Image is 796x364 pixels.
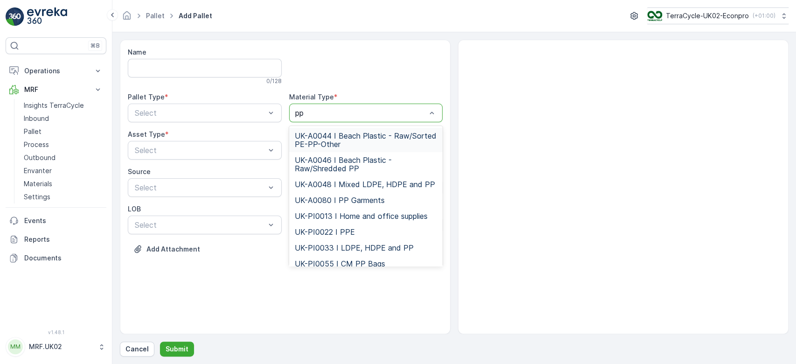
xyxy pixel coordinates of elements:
label: Asset Type [128,130,165,138]
a: Homepage [122,14,132,22]
p: Select [135,145,265,156]
span: 36.5 [49,184,63,192]
button: Cancel [120,342,154,357]
span: Total Weight : [8,168,55,176]
p: MRF.UK02 [29,342,93,351]
span: BigBag [49,215,72,223]
button: Operations [6,62,106,80]
span: v 1.48.1 [6,329,106,335]
a: Materials [20,177,106,190]
span: Add Pallet [177,11,214,21]
img: logo [6,7,24,26]
span: UK-PI0022 I PPE [295,228,355,236]
button: Submit [160,342,194,357]
label: Name [128,48,146,56]
p: Select [135,219,265,231]
button: MRF [6,80,106,99]
div: MM [8,339,23,354]
label: Source [128,168,151,175]
span: Name : [8,153,31,161]
a: Process [20,138,106,151]
span: Material : [8,230,40,238]
span: UK-A0080 I PP Garments [40,230,120,238]
p: Submit [166,344,188,354]
p: Process [24,140,49,149]
p: Reports [24,235,103,244]
button: Upload File [128,242,206,257]
label: LOB [128,205,141,213]
p: Insights TerraCycle [24,101,84,110]
p: ( +01:00 ) [753,12,775,20]
p: Outbound [24,153,55,162]
p: Inbound [24,114,49,123]
span: 51.5 [55,168,66,176]
span: UK-PI0013 I Home and office supplies [295,212,428,220]
p: Events [24,216,103,225]
span: Tare Weight : [8,199,52,207]
a: Pallet [20,125,106,138]
a: Inbound [20,112,106,125]
button: TerraCycle-UK02-Econpro(+01:00) [647,7,789,24]
p: 0 / 128 [266,77,282,85]
p: Add Attachment [146,245,200,254]
a: Outbound [20,151,106,164]
a: Settings [20,190,106,203]
a: Reports [6,230,106,249]
label: Material Type [289,93,334,101]
span: Net Weight : [8,184,49,192]
a: Envanter [20,164,106,177]
span: UK-A0080 I PP Garments [295,196,385,204]
button: MMMRF.UK02 [6,337,106,357]
a: Events [6,211,106,230]
p: Envanter [24,166,52,175]
p: Settings [24,192,50,202]
span: UK-A0044 I Beach Plastic - Raw/Sorted PE-PP-Other [295,132,437,148]
a: Documents [6,249,106,267]
p: TerraCycle-UK02-Econpro [666,11,749,21]
p: ⌘B [90,42,100,49]
span: UK-PI0033 I LDPE, HDPE and PP [295,244,414,252]
label: Pallet Type [128,93,165,101]
p: Documents [24,253,103,263]
span: 15 [52,199,59,207]
p: Cancel [125,344,149,354]
span: Parcel_UK02 #1503 [31,153,91,161]
img: logo_light-DOdMpM7g.png [27,7,67,26]
p: Pallet [24,127,42,136]
img: terracycle_logo_wKaHoWT.png [647,11,662,21]
p: Select [135,182,265,193]
p: Materials [24,179,52,189]
p: Select [135,107,265,119]
span: UK-A0046 I Beach Plastic - Raw/Shredded PP [295,156,437,173]
a: Insights TerraCycle [20,99,106,112]
p: MRF [24,85,88,94]
p: Parcel_UK02 #1503 [361,8,433,19]
a: Pallet [146,12,165,20]
span: UK-A0048 I Mixed LDPE, HDPE and PP [295,180,435,189]
span: Asset Type : [8,215,49,223]
span: UK-PI0055 I CM PP Bags [295,259,385,268]
p: Operations [24,66,88,76]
